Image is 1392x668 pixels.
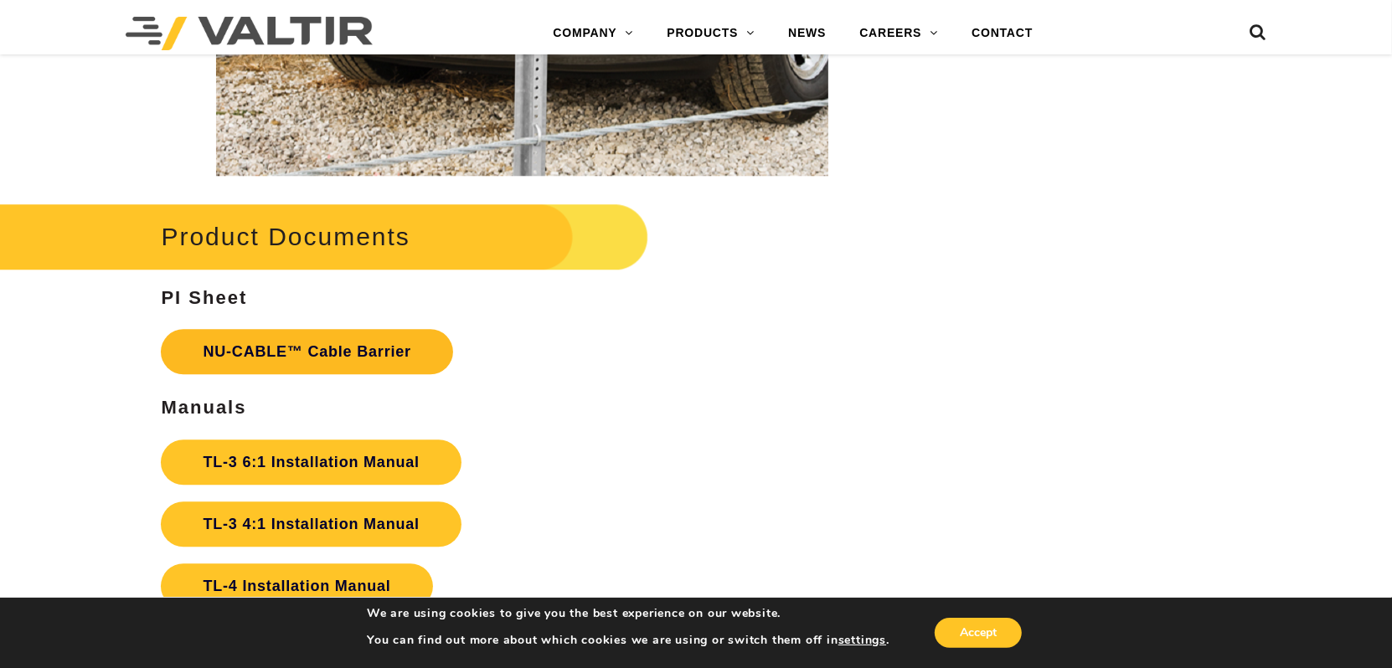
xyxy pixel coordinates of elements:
[126,17,373,50] img: Valtir
[161,563,432,609] a: TL-4 Installation Manual
[536,17,650,50] a: COMPANY
[203,454,419,470] strong: TL-3 6:1 Installation Manual
[935,618,1022,648] button: Accept
[771,17,843,50] a: NEWS
[367,633,889,648] p: You can find out more about which cookies we are using or switch them off in .
[161,329,452,374] a: NU-CABLE™ Cable Barrier
[161,397,246,418] strong: Manuals
[161,501,461,547] a: TL-3 4:1 Installation Manual
[843,17,955,50] a: CAREERS
[161,287,247,308] strong: PI Sheet
[367,606,889,621] p: We are using cookies to give you the best experience on our website.
[838,633,886,648] button: settings
[650,17,771,50] a: PRODUCTS
[161,439,461,485] a: TL-3 6:1 Installation Manual
[955,17,1049,50] a: CONTACT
